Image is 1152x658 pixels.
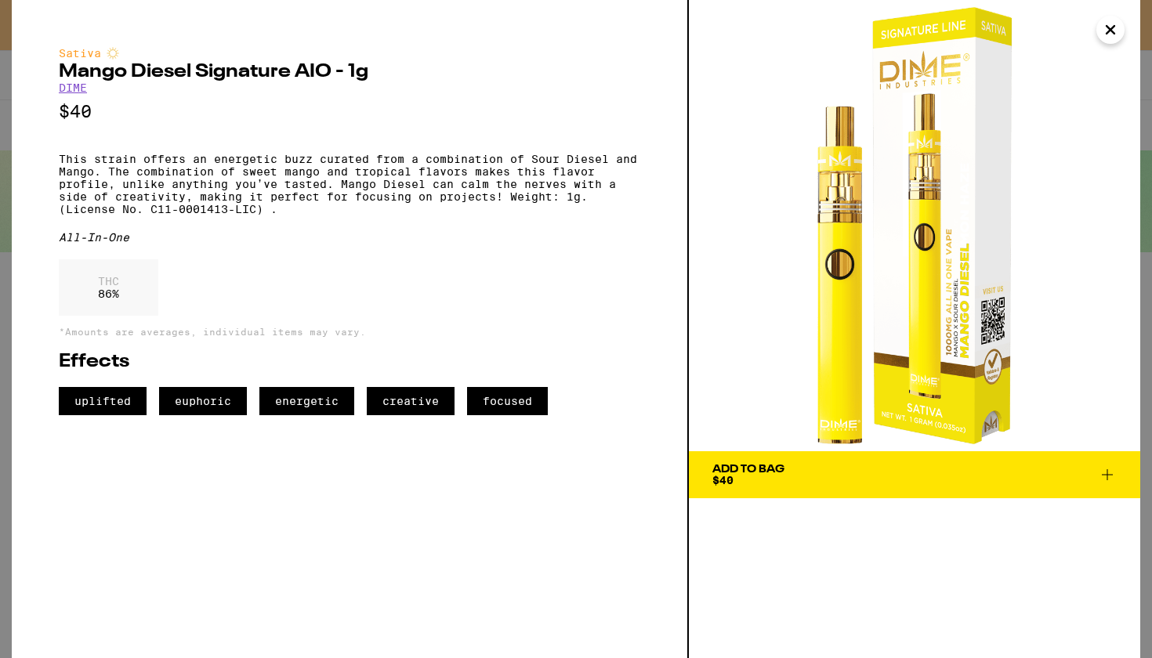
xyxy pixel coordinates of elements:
span: creative [367,387,455,415]
span: focused [467,387,548,415]
button: Add To Bag$40 [689,451,1140,498]
h2: Mango Diesel Signature AIO - 1g [59,63,640,81]
div: 86 % [59,259,158,316]
p: This strain offers an energetic buzz curated from a combination of Sour Diesel and Mango. The com... [59,153,640,215]
p: *Amounts are averages, individual items may vary. [59,327,640,337]
a: DIME [59,81,87,94]
span: euphoric [159,387,247,415]
button: Close [1096,16,1125,44]
span: Hi. Need any help? [9,11,113,23]
img: sativaColor.svg [107,47,119,60]
div: Add To Bag [712,464,784,475]
h2: Effects [59,352,640,371]
div: All-In-One [59,231,640,244]
span: uplifted [59,387,147,415]
p: THC [98,275,119,287]
p: $40 [59,102,640,121]
span: energetic [259,387,354,415]
div: Sativa [59,47,640,60]
button: Redirect to URL [1,1,856,114]
span: $40 [712,474,734,486]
